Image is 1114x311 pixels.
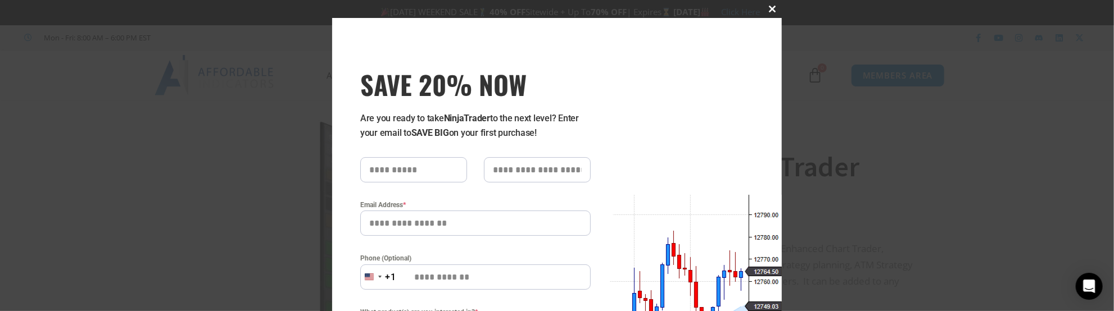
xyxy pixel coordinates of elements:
div: Open Intercom Messenger [1076,273,1103,300]
label: Phone (Optional) [360,253,591,264]
strong: SAVE BIG [411,127,449,138]
strong: NinjaTrader [444,113,490,124]
p: Are you ready to take to the next level? Enter your email to on your first purchase! [360,111,591,140]
button: Selected country [360,264,396,290]
span: SAVE 20% NOW [360,68,591,100]
label: Email Address [360,199,591,211]
div: +1 [385,270,396,285]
